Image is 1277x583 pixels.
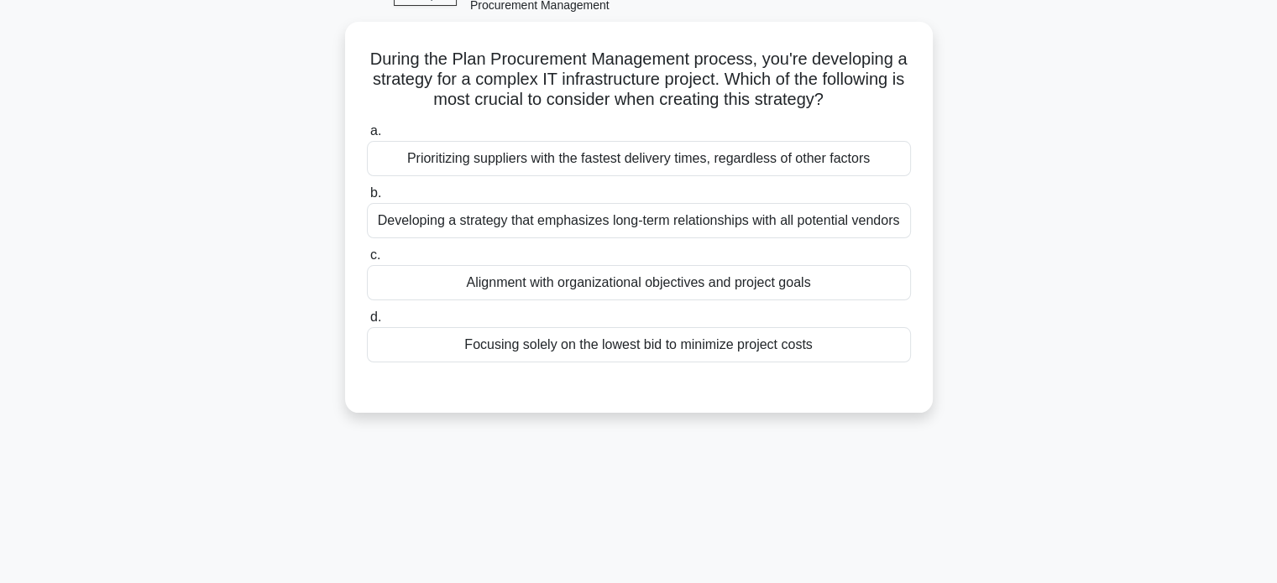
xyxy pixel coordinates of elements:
span: b. [370,185,381,200]
div: Developing a strategy that emphasizes long-term relationships with all potential vendors [367,203,911,238]
div: Prioritizing suppliers with the fastest delivery times, regardless of other factors [367,141,911,176]
h5: During the Plan Procurement Management process, you're developing a strategy for a complex IT inf... [365,49,913,111]
span: c. [370,247,380,262]
div: Alignment with organizational objectives and project goals [367,265,911,300]
div: Focusing solely on the lowest bid to minimize project costs [367,327,911,362]
span: d. [370,310,381,324]
span: a. [370,123,381,138]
